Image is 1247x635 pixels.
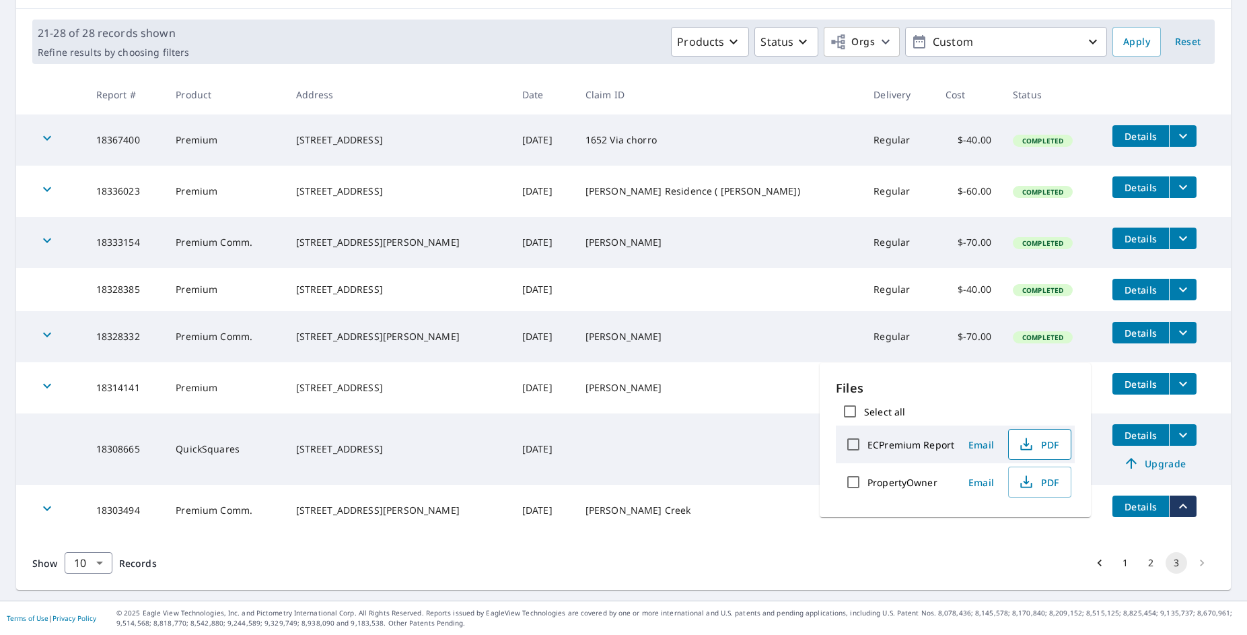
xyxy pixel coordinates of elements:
[38,46,189,59] p: Refine results by choosing filters
[296,133,501,147] div: [STREET_ADDRESS]
[1120,500,1161,513] span: Details
[511,485,575,536] td: [DATE]
[85,311,166,362] td: 18328332
[165,75,285,114] th: Product
[65,552,112,574] div: Show 10 records
[1112,496,1169,517] button: detailsBtn-18303494
[511,75,575,114] th: Date
[836,379,1075,397] p: Files
[575,362,863,413] td: [PERSON_NAME]
[85,217,166,268] td: 18333154
[575,166,863,217] td: [PERSON_NAME] Residence ( [PERSON_NAME])
[965,438,997,451] span: Email
[960,472,1003,493] button: Email
[575,485,863,536] td: [PERSON_NAME] Creek
[296,330,501,343] div: [STREET_ADDRESS][PERSON_NAME]
[677,34,724,50] p: Products
[511,362,575,413] td: [DATE]
[575,217,863,268] td: [PERSON_NAME]
[38,25,189,41] p: 21-28 of 28 records shown
[1169,322,1197,343] button: filesDropdownBtn-18328332
[1120,455,1188,471] span: Upgrade
[760,34,793,50] p: Status
[863,75,934,114] th: Delivery
[863,114,934,166] td: Regular
[935,268,1002,311] td: $-40.00
[7,613,48,623] a: Terms of Use
[165,485,285,536] td: Premium Comm.
[296,381,501,395] div: [STREET_ADDRESS]
[965,476,997,489] span: Email
[65,544,112,582] div: 10
[165,413,285,485] td: QuickSquares
[935,114,1002,166] td: $-40.00
[511,166,575,217] td: [DATE]
[935,362,1002,413] td: $-20.00
[1112,27,1161,57] button: Apply
[935,311,1002,362] td: $-70.00
[1112,453,1197,474] a: Upgrade
[1112,373,1169,395] button: detailsBtn-18314141
[1120,378,1161,391] span: Details
[927,30,1085,54] p: Custom
[1123,34,1150,51] span: Apply
[165,362,285,413] td: Premium
[1120,232,1161,245] span: Details
[830,34,875,51] span: Orgs
[511,413,575,485] td: [DATE]
[863,362,934,413] td: Regular
[1002,75,1102,114] th: Status
[575,311,863,362] td: [PERSON_NAME]
[864,405,905,418] label: Select all
[905,27,1107,57] button: Custom
[85,413,166,485] td: 18308665
[511,268,575,311] td: [DATE]
[863,311,934,362] td: Regular
[511,217,575,268] td: [DATE]
[1112,322,1169,343] button: detailsBtn-18328332
[165,268,285,311] td: Premium
[1014,333,1071,342] span: Completed
[511,311,575,362] td: [DATE]
[824,27,900,57] button: Orgs
[1017,474,1060,490] span: PDF
[1014,136,1071,145] span: Completed
[935,75,1002,114] th: Cost
[1166,552,1187,574] button: page 3
[296,185,501,198] div: [STREET_ADDRESS]
[1089,552,1110,574] button: Go to previous page
[1014,238,1071,248] span: Completed
[960,434,1003,455] button: Email
[285,75,511,114] th: Address
[32,557,58,570] span: Show
[1014,286,1071,295] span: Completed
[575,75,863,114] th: Claim ID
[1120,181,1161,194] span: Details
[85,114,166,166] td: 18367400
[863,166,934,217] td: Regular
[1120,283,1161,296] span: Details
[296,504,501,517] div: [STREET_ADDRESS][PERSON_NAME]
[1169,496,1197,517] button: filesDropdownBtn-18303494
[85,268,166,311] td: 18328385
[1112,279,1169,300] button: detailsBtn-18328385
[1008,429,1071,460] button: PDF
[1112,125,1169,147] button: detailsBtn-18367400
[85,166,166,217] td: 18336023
[165,311,285,362] td: Premium Comm.
[296,442,501,456] div: [STREET_ADDRESS]
[1172,34,1204,51] span: Reset
[863,268,934,311] td: Regular
[1087,552,1215,574] nav: pagination navigation
[52,613,96,623] a: Privacy Policy
[1169,424,1197,446] button: filesDropdownBtn-18308665
[511,114,575,166] td: [DATE]
[1112,176,1169,198] button: detailsBtn-18336023
[165,217,285,268] td: Premium Comm.
[1120,130,1161,143] span: Details
[1169,228,1197,249] button: filesDropdownBtn-18333154
[1114,552,1136,574] button: Go to page 1
[1017,436,1060,453] span: PDF
[1120,327,1161,339] span: Details
[7,614,96,622] p: |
